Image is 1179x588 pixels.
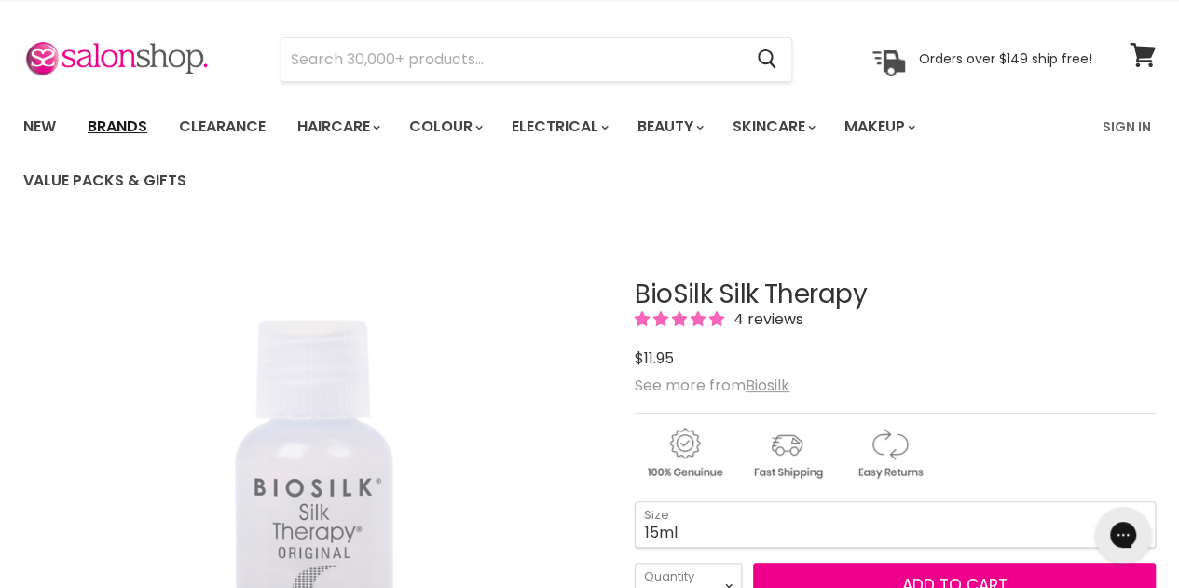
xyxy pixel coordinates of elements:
[624,107,715,146] a: Beauty
[498,107,620,146] a: Electrical
[1086,500,1160,569] iframe: Gorgias live chat messenger
[719,107,827,146] a: Skincare
[281,37,792,82] form: Product
[737,425,836,482] img: shipping.gif
[9,161,200,200] a: Value Packs & Gifts
[635,280,1156,309] h1: BioSilk Silk Therapy
[728,308,803,330] span: 4 reviews
[635,308,728,330] span: 5.00 stars
[746,375,789,396] a: Biosilk
[742,38,791,81] button: Search
[830,107,926,146] a: Makeup
[283,107,391,146] a: Haircare
[9,107,70,146] a: New
[919,50,1092,67] p: Orders over $149 ship free!
[165,107,280,146] a: Clearance
[635,348,674,369] span: $11.95
[9,100,1091,208] ul: Main menu
[281,38,742,81] input: Search
[840,425,939,482] img: returns.gif
[1091,107,1162,146] a: Sign In
[395,107,494,146] a: Colour
[635,375,789,396] span: See more from
[635,425,733,482] img: genuine.gif
[74,107,161,146] a: Brands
